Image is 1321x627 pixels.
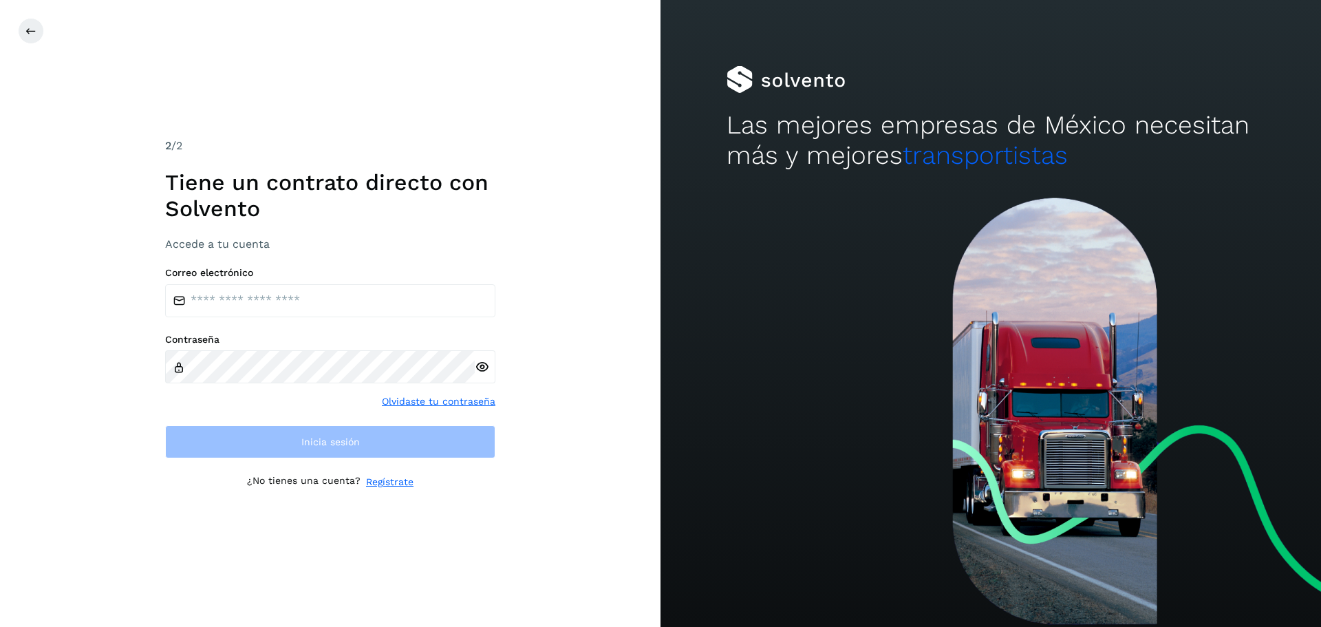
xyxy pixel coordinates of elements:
button: Inicia sesión [165,425,495,458]
label: Contraseña [165,334,495,346]
a: Regístrate [366,475,414,489]
span: transportistas [903,140,1068,170]
h2: Las mejores empresas de México necesitan más y mejores [727,110,1255,171]
div: /2 [165,138,495,154]
p: ¿No tienes una cuenta? [247,475,361,489]
label: Correo electrónico [165,267,495,279]
a: Olvidaste tu contraseña [382,394,495,409]
h1: Tiene un contrato directo con Solvento [165,169,495,222]
h3: Accede a tu cuenta [165,237,495,251]
span: 2 [165,139,171,152]
span: Inicia sesión [301,437,360,447]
